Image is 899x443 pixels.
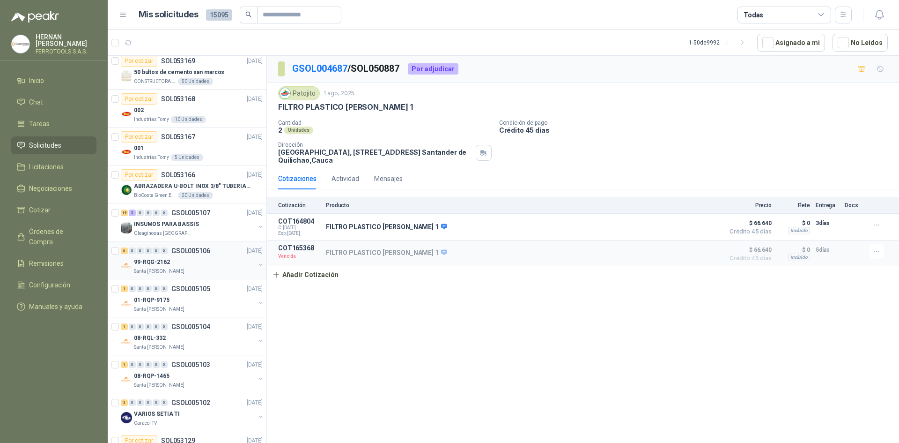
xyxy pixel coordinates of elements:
p: Flete [777,202,810,209]
div: 0 [145,210,152,216]
span: Remisiones [29,258,64,269]
div: Por cotizar [121,93,157,105]
p: 99-RQG-2162 [134,258,170,267]
span: Órdenes de Compra [29,226,88,247]
span: Tareas [29,119,50,129]
p: [DATE] [247,133,263,142]
div: 0 [129,285,136,292]
a: Negociaciones [11,180,96,197]
div: 0 [129,323,136,330]
a: 19 5 0 0 0 0 GSOL005107[DATE] Company LogoINSUMOS PARA BASSISOleaginosas [GEOGRAPHIC_DATA][PERSON... [121,207,265,237]
span: search [245,11,252,18]
p: [DATE] [247,360,263,369]
div: 0 [137,248,144,254]
div: 1 [121,285,128,292]
p: [DATE] [247,398,263,407]
p: Crédito 45 días [499,126,895,134]
p: Cotización [278,202,320,209]
button: Añadir Cotización [267,265,344,284]
img: Company Logo [121,108,132,120]
div: 0 [161,323,168,330]
div: 5 [129,210,136,216]
div: 3 [121,399,128,406]
button: No Leídos [833,34,888,52]
p: Industrias Tomy [134,116,169,123]
img: Company Logo [121,412,132,423]
div: Por cotizar [121,55,157,67]
div: 19 [121,210,128,216]
p: [DATE] [247,95,263,104]
p: Entrega [816,202,839,209]
p: ABRAZADERA U-BOLT INOX 3/8" TUBERIA 4" [134,182,251,191]
div: 0 [153,361,160,368]
p: $ 0 [777,244,810,255]
span: $ 66.640 [725,218,772,229]
div: 5 Unidades [171,154,203,161]
img: Company Logo [280,88,290,98]
div: 0 [161,361,168,368]
span: Configuración [29,280,70,290]
div: 0 [153,399,160,406]
p: Santa [PERSON_NAME] [134,306,184,313]
p: FILTRO PLASTICO [PERSON_NAME] 1 [326,223,447,232]
div: Mensajes [374,173,403,184]
div: 0 [137,361,144,368]
p: GSOL005106 [171,248,210,254]
div: Por cotizar [121,131,157,143]
p: SOL053168 [161,96,195,102]
span: Manuales y ayuda [29,301,82,312]
div: 1 - 50 de 9992 [689,35,750,50]
span: C: [DATE] [278,225,320,231]
p: [DATE] [247,57,263,66]
p: Industrias Tomy [134,154,169,161]
span: Negociaciones [29,183,72,194]
div: Todas [744,10,763,20]
div: Unidades [284,127,313,134]
p: [DATE] [247,209,263,218]
img: Company Logo [121,70,132,82]
div: 0 [145,399,152,406]
img: Company Logo [121,260,132,271]
p: $ 0 [777,218,810,229]
a: Tareas [11,115,96,133]
a: Chat [11,93,96,111]
p: FERROTOOLS S.A.S. [36,49,96,54]
p: GSOL005102 [171,399,210,406]
div: Por cotizar [121,169,157,180]
p: Precio [725,202,772,209]
p: 1 ago, 2025 [324,89,354,98]
img: Company Logo [121,146,132,158]
a: Solicitudes [11,136,96,154]
div: 0 [137,323,144,330]
p: GSOL005104 [171,323,210,330]
p: 5 días [816,244,839,255]
a: Por cotizarSOL053169[DATE] Company Logo50 bultos de cemento san marcosCONSTRUCTORA GRUPO FIP50 Un... [108,52,266,90]
p: 2 [278,126,282,134]
a: 1 0 0 0 0 0 GSOL005104[DATE] Company Logo08-RQL-332Santa [PERSON_NAME] [121,321,265,351]
span: Solicitudes [29,140,61,150]
a: 6 0 0 0 0 0 GSOL005106[DATE] Company Logo99-RQG-2162Santa [PERSON_NAME] [121,245,265,275]
p: 08-RQP-1465 [134,372,169,381]
p: 08-RQL-332 [134,334,166,343]
div: 1 [121,361,128,368]
div: 0 [129,248,136,254]
p: FILTRO PLASTICO [PERSON_NAME] 1 [278,102,413,112]
div: 0 [161,399,168,406]
button: Asignado a mi [757,34,825,52]
div: Incluido [788,254,810,261]
a: Licitaciones [11,158,96,176]
div: 10 Unidades [171,116,206,123]
div: 0 [161,210,168,216]
a: Manuales y ayuda [11,298,96,315]
a: GSOL004687 [292,63,347,74]
p: Caracol TV [134,420,157,427]
div: 6 [121,248,128,254]
h1: Mis solicitudes [139,8,199,22]
div: 0 [153,323,160,330]
div: 0 [161,285,168,292]
span: Cotizar [29,205,51,215]
div: 20 Unidades [178,192,213,199]
span: Inicio [29,75,44,86]
a: Por cotizarSOL053167[DATE] Company Logo001Industrias Tomy5 Unidades [108,128,266,165]
p: BioCosta Green Energy S.A.S [134,192,176,199]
